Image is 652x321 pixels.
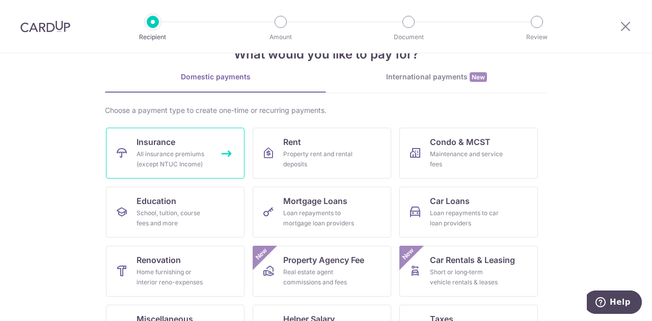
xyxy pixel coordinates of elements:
div: International payments [326,72,547,82]
a: Condo & MCSTMaintenance and service fees [399,128,538,179]
span: New [253,246,270,262]
div: Real estate agent commissions and fees [283,267,357,287]
div: All insurance premiums (except NTUC Income) [137,149,210,169]
a: RentProperty rent and rental deposits [253,128,391,179]
img: CardUp [20,20,70,33]
span: Condo & MCST [430,136,491,148]
div: Home furnishing or interior reno-expenses [137,267,210,287]
span: New [400,246,417,262]
div: Domestic payments [105,72,326,82]
iframe: Opens a widget where you can find more information [587,290,642,316]
a: EducationSchool, tuition, course fees and more [106,187,244,238]
a: InsuranceAll insurance premiums (except NTUC Income) [106,128,244,179]
p: Document [371,32,446,42]
div: Choose a payment type to create one-time or recurring payments. [105,105,547,115]
div: Property rent and rental deposits [283,149,357,169]
div: School, tuition, course fees and more [137,208,210,228]
div: Loan repayments to mortgage loan providers [283,208,357,228]
a: Car Rentals & LeasingShort or long‑term vehicle rentals & leasesNew [399,246,538,297]
span: Property Agency Fee [283,254,364,266]
a: Property Agency FeeReal estate agent commissions and feesNew [253,246,391,297]
a: RenovationHome furnishing or interior reno-expenses [106,246,244,297]
p: Amount [243,32,318,42]
p: Review [499,32,575,42]
span: Insurance [137,136,175,148]
a: Car LoansLoan repayments to car loan providers [399,187,538,238]
span: Help [23,7,44,16]
p: Recipient [115,32,191,42]
h4: What would you like to pay for? [105,45,547,64]
span: Renovation [137,254,181,266]
div: Maintenance and service fees [430,149,503,169]
span: New [470,72,487,82]
span: Rent [283,136,301,148]
div: Short or long‑term vehicle rentals & leases [430,267,503,287]
a: Mortgage LoansLoan repayments to mortgage loan providers [253,187,391,238]
span: Car Loans [430,195,470,207]
span: Car Rentals & Leasing [430,254,515,266]
span: Mortgage Loans [283,195,347,207]
div: Loan repayments to car loan providers [430,208,503,228]
span: Education [137,195,176,207]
